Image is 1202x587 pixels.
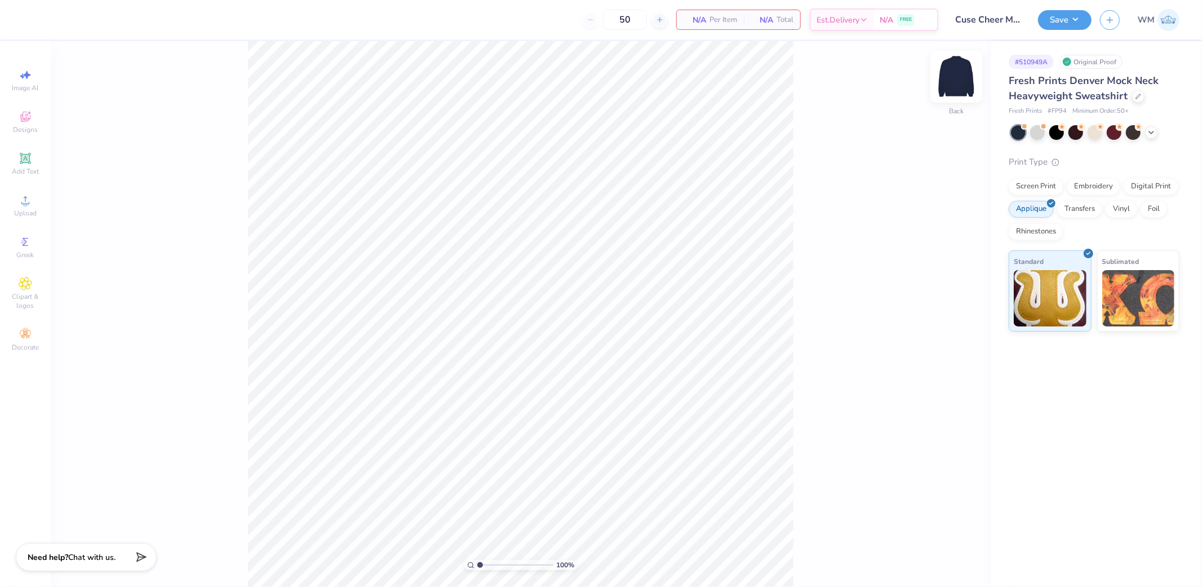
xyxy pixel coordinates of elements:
img: Standard [1014,270,1086,326]
div: # 510949A [1009,55,1054,69]
span: # FP94 [1048,107,1067,116]
span: N/A [684,14,706,26]
span: WM [1138,14,1155,27]
span: Decorate [12,343,39,352]
img: Wilfredo Manabat [1157,9,1179,31]
span: N/A [880,14,893,26]
span: N/A [751,14,773,26]
a: WM [1138,9,1179,31]
input: – – [603,10,647,30]
span: Image AI [12,83,39,92]
div: Screen Print [1009,178,1063,195]
div: Applique [1009,201,1054,218]
div: Transfers [1057,201,1102,218]
span: Total [777,14,793,26]
span: Upload [14,209,37,218]
img: Sublimated [1102,270,1175,326]
img: Back [934,54,979,99]
div: Rhinestones [1009,223,1063,240]
span: 100 % [556,560,574,570]
span: Greek [17,250,34,259]
span: Standard [1014,255,1044,267]
span: Fresh Prints Denver Mock Neck Heavyweight Sweatshirt [1009,74,1159,103]
div: Original Proof [1059,55,1123,69]
div: Foil [1141,201,1167,218]
strong: Need help? [28,552,68,563]
span: Add Text [12,167,39,176]
span: Per Item [709,14,737,26]
span: Minimum Order: 50 + [1072,107,1129,116]
button: Save [1038,10,1092,30]
div: Vinyl [1106,201,1137,218]
span: Designs [13,125,38,134]
div: Digital Print [1124,178,1178,195]
div: Print Type [1009,156,1179,169]
span: Sublimated [1102,255,1139,267]
input: Untitled Design [947,8,1030,31]
span: Clipart & logos [6,292,45,310]
div: Back [949,107,964,117]
span: Fresh Prints [1009,107,1042,116]
span: Est. Delivery [817,14,859,26]
div: Embroidery [1067,178,1120,195]
span: Chat with us. [68,552,116,563]
span: FREE [900,16,912,24]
